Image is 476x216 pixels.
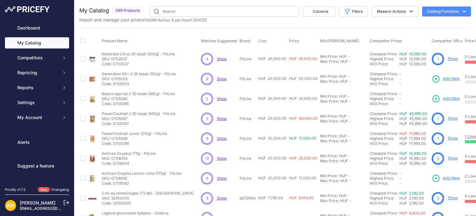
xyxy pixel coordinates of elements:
[347,193,350,198] div: -
[217,156,227,161] span: Show
[5,97,69,108] button: Settings
[399,81,401,86] span: -
[217,76,227,81] span: Show
[372,6,418,17] button: Massive Actions
[399,141,429,146] div: HUF 17,990.00
[339,114,347,119] div: HUF
[102,121,175,126] p: Code: 0705067
[320,74,338,79] div: Min Price:
[217,96,227,101] a: Show
[339,94,347,99] div: HUF
[399,201,429,206] div: HUF 2,190.00
[289,96,317,101] span: HUF 32,000.00
[370,39,402,43] span: Competitor Prices
[339,54,347,59] div: HUF
[432,39,462,43] span: Competitor URLs
[5,37,69,48] a: My Catalog
[437,56,439,62] span: 1
[205,156,209,161] span: 12
[348,99,351,104] div: -
[289,76,318,81] span: HUF 50,000.00
[102,131,167,136] p: PowerCocktail Junior (210g) - FitLine
[370,96,399,101] div: Highest Price:
[347,54,350,59] div: -
[399,52,426,56] a: HUF 13,590.00
[348,139,351,144] div: -
[102,191,194,196] p: 2 ml-es mintaüvegek (72 db) - [GEOGRAPHIC_DATA]
[5,112,69,123] button: My Account
[399,71,401,76] span: -
[240,176,256,181] p: FitLine
[240,96,256,101] p: FitLine
[258,195,283,200] span: HUF 7,790.00
[289,39,299,44] span: Price
[399,121,429,126] div: HUF 45,990.00
[289,116,318,121] span: HUF 48,000.00
[102,101,175,106] p: Code: 0705066
[217,176,227,181] a: Show
[102,141,167,146] p: Code: 0705068
[448,156,458,160] a: Show
[112,7,144,14] span: 399 Products
[443,76,460,82] span: Add New
[399,176,401,181] span: -
[102,156,156,161] p: SKU: 0708054
[347,134,350,139] div: -
[399,136,426,141] span: HUF 17,990.00
[240,57,256,62] p: FitLine
[102,76,176,81] p: SKU: 0705053
[370,211,398,215] a: Cheapest Price:
[348,178,351,183] div: -
[339,134,347,139] div: HUF
[289,195,314,200] span: HUF 9,143.00
[340,198,348,203] div: HUF
[258,116,287,121] span: HUF 20,000.00
[320,119,339,124] div: Max Price:
[320,178,339,183] div: Max Price:
[320,159,339,163] div: Max Price:
[320,154,338,159] div: Min Price:
[347,114,350,119] div: -
[217,57,227,61] a: Show
[217,136,227,141] a: Show
[217,116,227,121] span: Show
[347,94,350,99] div: -
[448,56,458,61] a: Show
[399,171,401,176] span: -
[258,39,268,44] button: Cost
[289,136,316,140] span: HUF 17,000.00
[240,39,250,43] span: Brand
[348,59,351,64] div: -
[206,136,208,141] span: 9
[320,139,339,144] div: Max Price:
[240,196,256,201] p: doTERRA
[206,56,208,62] span: 6
[340,59,348,64] div: HUF
[370,62,399,67] div: AVG Price:
[320,94,338,99] div: Min Price:
[399,211,425,215] a: HUF 9,400.00
[17,99,58,106] span: Settings
[258,96,287,101] span: HUF 20,000.00
[217,196,227,200] a: Show
[102,62,174,67] p: Code: 0702037
[399,101,401,106] span: -
[443,175,460,181] span: Add New
[370,136,399,141] div: Highest Price:
[240,136,256,141] p: FitLine
[5,22,69,34] a: Dashboard
[5,22,69,180] nav: Sidebar
[370,201,399,206] div: AVG Price:
[437,195,439,201] span: 3
[206,176,208,181] span: 8
[102,116,175,121] p: SKU: 0705067
[206,195,208,201] span: 9
[102,176,182,181] p: SKU: 0708062
[443,96,460,102] span: Add New
[448,195,458,200] a: Show
[320,54,338,59] div: Min Price:
[370,116,399,121] div: Highest Price:
[340,79,348,84] div: HUF
[149,18,170,22] span: ( )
